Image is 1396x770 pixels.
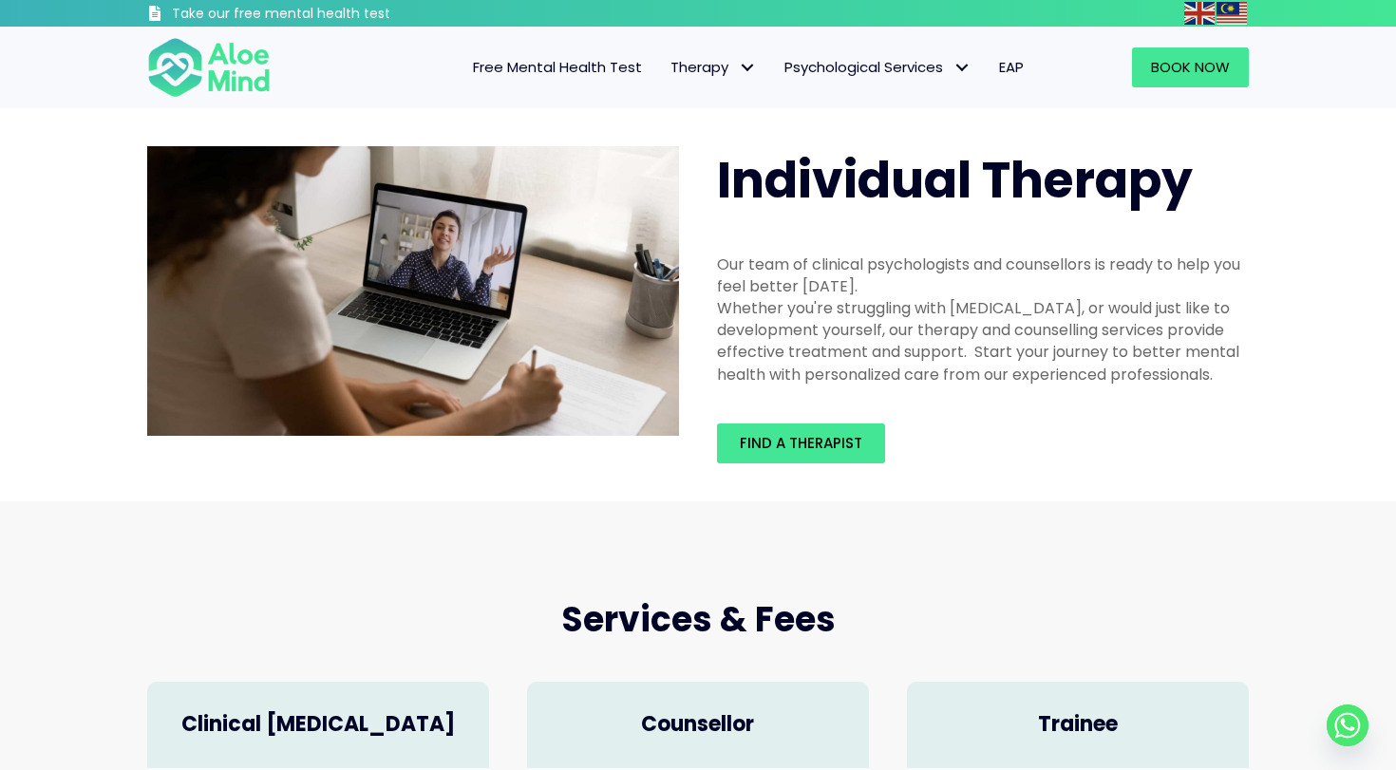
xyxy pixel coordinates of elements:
span: Book Now [1151,57,1230,77]
a: EAP [985,47,1038,87]
a: Take our free mental health test [147,5,492,27]
img: ms [1217,2,1247,25]
h3: Take our free mental health test [172,5,492,24]
span: EAP [999,57,1024,77]
a: TherapyTherapy: submenu [656,47,770,87]
span: Therapy [670,57,756,77]
span: Psychological Services: submenu [948,54,975,82]
span: Psychological Services [784,57,971,77]
nav: Menu [295,47,1038,87]
a: Whatsapp [1327,704,1368,746]
span: Services & Fees [561,595,836,644]
span: Free Mental Health Test [473,57,642,77]
h4: Counsellor [546,710,850,740]
h4: Clinical [MEDICAL_DATA] [166,710,470,740]
span: Therapy: submenu [733,54,761,82]
span: Individual Therapy [717,145,1193,215]
div: Our team of clinical psychologists and counsellors is ready to help you feel better [DATE]. [717,254,1249,297]
img: en [1184,2,1215,25]
h4: Trainee [926,710,1230,740]
a: Malay [1217,2,1249,24]
a: Book Now [1132,47,1249,87]
a: Free Mental Health Test [459,47,656,87]
img: Aloe mind Logo [147,36,271,99]
img: Therapy online individual [147,146,679,437]
span: Find a therapist [740,433,862,453]
a: English [1184,2,1217,24]
a: Psychological ServicesPsychological Services: submenu [770,47,985,87]
div: Whether you're struggling with [MEDICAL_DATA], or would just like to development yourself, our th... [717,297,1249,385]
a: Find a therapist [717,423,885,463]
